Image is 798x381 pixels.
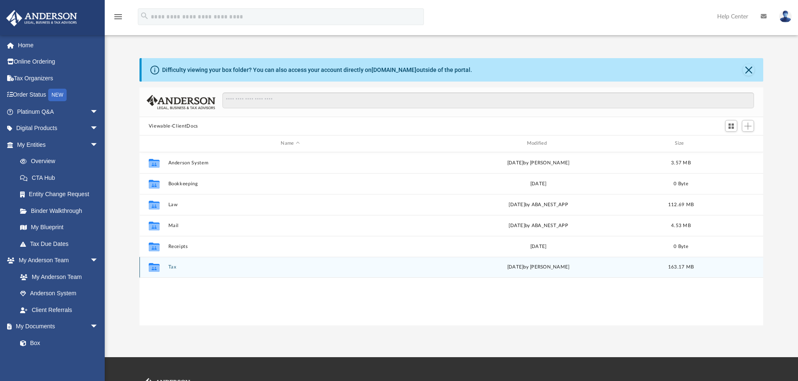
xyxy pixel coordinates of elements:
span: arrow_drop_down [90,252,107,269]
button: Switch to Grid View [725,120,738,132]
span: 4.53 MB [671,223,691,228]
div: Size [664,140,697,147]
a: Anderson System [12,285,107,302]
a: My Anderson Team [12,268,103,285]
span: arrow_drop_down [90,103,107,120]
button: Law [168,202,412,207]
a: Overview [12,153,111,170]
a: Home [6,37,111,54]
div: id [701,140,760,147]
img: Anderson Advisors Platinum Portal [4,10,80,26]
div: [DATE] by [PERSON_NAME] [416,263,660,271]
a: My Entitiesarrow_drop_down [6,136,111,153]
div: [DATE] by ABA_NEST_APP [416,222,660,229]
button: Tax [168,264,412,270]
div: NEW [48,89,67,101]
a: [DOMAIN_NAME] [372,66,416,73]
div: id [143,140,164,147]
i: menu [113,12,123,22]
button: Mail [168,223,412,228]
a: Order StatusNEW [6,87,111,104]
div: [DATE] [416,180,660,187]
button: Viewable-ClientDocs [149,123,198,130]
a: My Anderson Teamarrow_drop_down [6,252,107,269]
span: 3.57 MB [671,160,691,165]
button: Close [743,64,754,76]
div: Difficulty viewing your box folder? You can also access your account directly on outside of the p... [162,66,472,74]
a: Client Referrals [12,302,107,318]
span: 112.69 MB [668,202,694,207]
a: Tax Due Dates [12,235,111,252]
span: arrow_drop_down [90,318,107,335]
span: 0 Byte [674,244,688,248]
span: 163.17 MB [668,265,694,269]
a: Tax Organizers [6,70,111,87]
a: menu [113,16,123,22]
div: grid [139,152,764,325]
a: Binder Walkthrough [12,202,111,219]
a: My Blueprint [12,219,107,236]
a: Meeting Minutes [12,351,107,368]
a: CTA Hub [12,169,111,186]
a: Online Ordering [6,54,111,70]
button: Bookkeeping [168,181,412,187]
a: Platinum Q&Aarrow_drop_down [6,103,111,120]
button: Anderson System [168,160,412,166]
img: User Pic [779,10,792,23]
div: [DATE] [416,243,660,250]
div: Modified [416,140,661,147]
input: Search files and folders [222,92,754,108]
div: [DATE] by [PERSON_NAME] [416,159,660,166]
button: Receipts [168,244,412,249]
a: Entity Change Request [12,186,111,203]
span: arrow_drop_down [90,136,107,153]
span: arrow_drop_down [90,120,107,137]
a: Digital Productsarrow_drop_down [6,120,111,137]
a: Box [12,335,103,351]
i: search [140,11,149,20]
button: Add [742,120,754,132]
div: [DATE] by ABA_NEST_APP [416,201,660,208]
div: Name [168,140,412,147]
span: 0 Byte [674,181,688,186]
a: My Documentsarrow_drop_down [6,318,107,335]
